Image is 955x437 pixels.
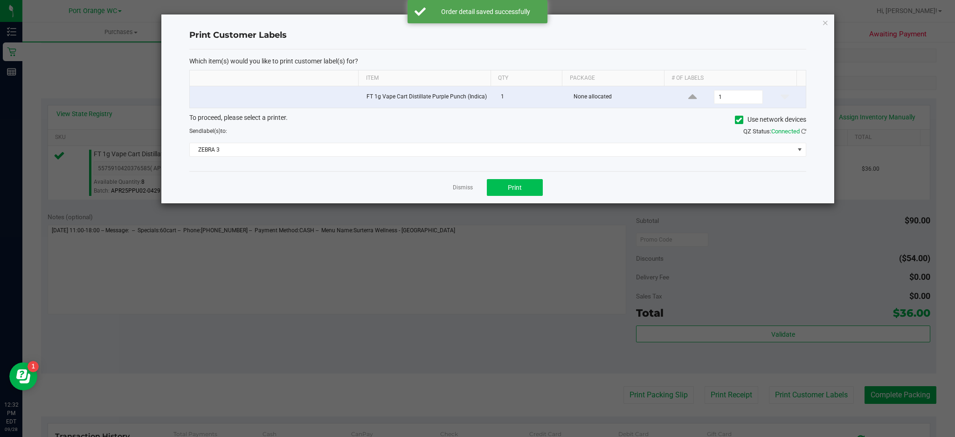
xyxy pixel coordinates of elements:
label: Use network devices [735,115,806,125]
span: Send to: [189,128,227,134]
iframe: Resource center unread badge [28,361,39,372]
p: Which item(s) would you like to print customer label(s) for? [189,57,806,65]
td: 1 [495,86,568,108]
td: FT 1g Vape Cart Distillate Purple Punch (Indica) [361,86,495,108]
th: # of labels [664,70,796,86]
a: Dismiss [453,184,473,192]
span: QZ Status: [743,128,806,135]
div: Order detail saved successfully [431,7,540,16]
th: Qty [491,70,562,86]
th: Package [562,70,664,86]
span: Print [508,184,522,191]
h4: Print Customer Labels [189,29,806,42]
div: To proceed, please select a printer. [182,113,813,127]
td: None allocated [568,86,671,108]
iframe: Resource center [9,362,37,390]
span: Connected [771,128,800,135]
th: Item [358,70,491,86]
span: ZEBRA 3 [190,143,794,156]
button: Print [487,179,543,196]
span: label(s) [202,128,221,134]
